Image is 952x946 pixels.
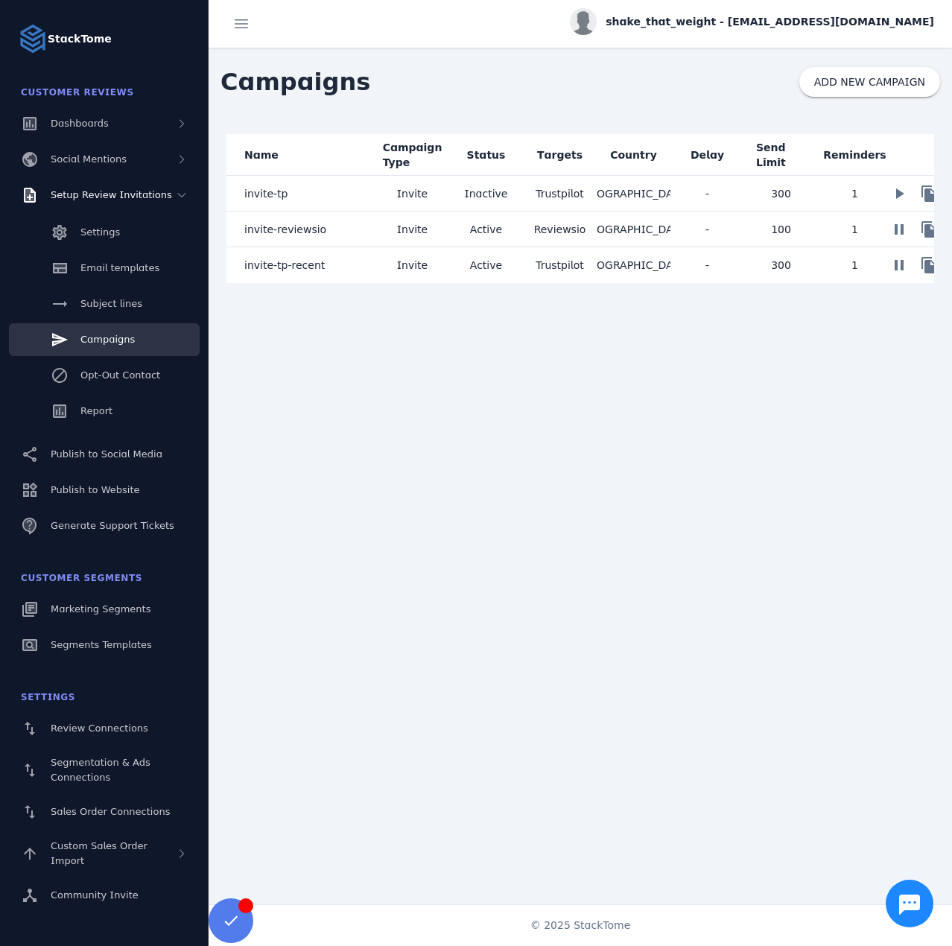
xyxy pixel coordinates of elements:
span: Invite [397,256,428,274]
mat-cell: Active [449,247,523,283]
a: Report [9,395,200,428]
span: Marketing Segments [51,603,150,615]
a: Campaigns [9,323,200,356]
a: Publish to Social Media [9,438,200,471]
a: Email templates [9,252,200,285]
span: Segmentation & Ads Connections [51,757,150,783]
button: ADD NEW CAMPAIGN [799,67,940,97]
span: Community Invite [51,889,139,901]
a: Marketing Segments [9,593,200,626]
span: invite-reviewsio [244,220,326,238]
span: Invite [397,220,428,238]
span: Segments Templates [51,639,152,650]
mat-header-cell: Name [226,134,375,176]
mat-header-cell: Status [449,134,523,176]
mat-cell: [GEOGRAPHIC_DATA] [597,212,670,247]
a: Opt-Out Contact [9,359,200,392]
a: Subject lines [9,288,200,320]
span: Custom Sales Order Import [51,840,147,866]
span: © 2025 StackTome [530,918,631,933]
mat-cell: - [670,176,744,212]
span: Subject lines [80,298,142,309]
mat-header-cell: Delay [670,134,744,176]
a: Generate Support Tickets [9,509,200,542]
span: Customer Reviews [21,87,134,98]
span: Reviewsio [534,223,586,235]
span: Invite [397,185,428,203]
mat-cell: 300 [744,247,818,283]
mat-header-cell: Country [597,134,670,176]
mat-cell: 1 [818,176,892,212]
span: Sales Order Connections [51,806,170,817]
mat-cell: Active [449,212,523,247]
span: Social Mentions [51,153,127,165]
span: Settings [21,692,75,702]
span: invite-tp [244,185,288,203]
a: Community Invite [9,879,200,912]
span: Generate Support Tickets [51,520,174,531]
mat-header-cell: Send Limit [744,134,818,176]
a: Segments Templates [9,629,200,661]
span: Publish to Website [51,484,139,495]
a: Review Connections [9,712,200,745]
mat-cell: - [670,247,744,283]
span: Email templates [80,262,159,273]
span: Publish to Social Media [51,448,162,460]
span: Campaigns [80,334,135,345]
span: Setup Review Invitations [51,189,172,200]
mat-header-cell: Campaign Type [375,134,449,176]
span: Settings [80,226,120,238]
mat-cell: 100 [744,212,818,247]
mat-cell: Inactive [449,176,523,212]
mat-cell: 300 [744,176,818,212]
mat-cell: 1 [818,247,892,283]
span: Report [80,405,112,416]
a: Sales Order Connections [9,796,200,828]
a: Publish to Website [9,474,200,507]
span: shake_that_weight - [EMAIL_ADDRESS][DOMAIN_NAME] [606,14,934,30]
span: invite-tp-recent [244,256,325,274]
span: Review Connections [51,723,148,734]
span: Customer Segments [21,573,142,583]
img: profile.jpg [570,8,597,35]
strong: StackTome [48,31,112,47]
mat-header-cell: Reminders [818,134,892,176]
a: Settings [9,216,200,249]
img: Logo image [18,24,48,54]
mat-cell: 1 [818,212,892,247]
span: Opt-Out Contact [80,369,160,381]
span: Campaigns [209,52,382,112]
mat-cell: - [670,212,744,247]
span: Dashboards [51,118,109,129]
span: Trustpilot [536,259,584,271]
span: ADD NEW CAMPAIGN [814,77,925,87]
button: shake_that_weight - [EMAIL_ADDRESS][DOMAIN_NAME] [570,8,934,35]
mat-cell: [GEOGRAPHIC_DATA] [597,247,670,283]
mat-header-cell: Targets [523,134,597,176]
mat-cell: [GEOGRAPHIC_DATA] [597,176,670,212]
a: Segmentation & Ads Connections [9,748,200,793]
span: Trustpilot [536,188,584,200]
